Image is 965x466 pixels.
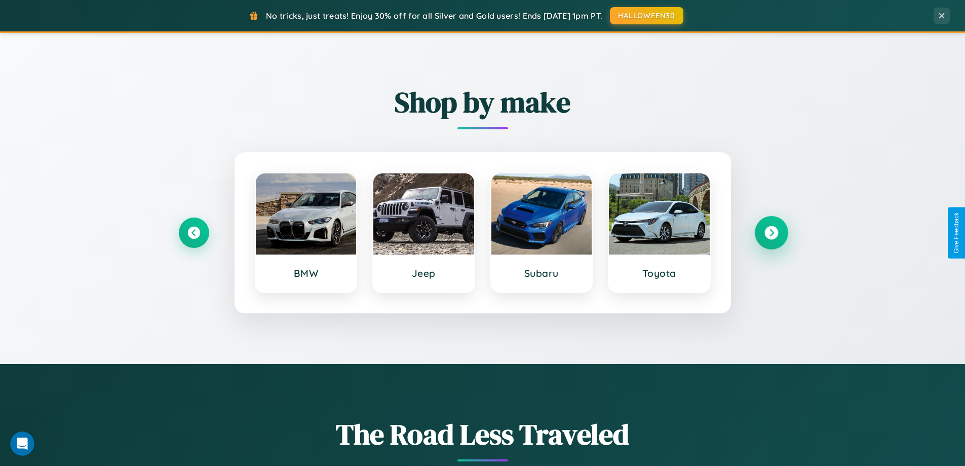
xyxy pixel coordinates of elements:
h3: Subaru [501,267,582,279]
div: Give Feedback [953,212,960,254]
h2: Shop by make [179,83,787,122]
button: HALLOWEEN30 [610,7,683,24]
span: No tricks, just treats! Enjoy 30% off for all Silver and Gold users! Ends [DATE] 1pm PT. [266,11,602,21]
iframe: Intercom live chat [10,432,34,456]
h1: The Road Less Traveled [179,415,787,454]
h3: Toyota [619,267,700,279]
h3: BMW [266,267,346,279]
h3: Jeep [383,267,464,279]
